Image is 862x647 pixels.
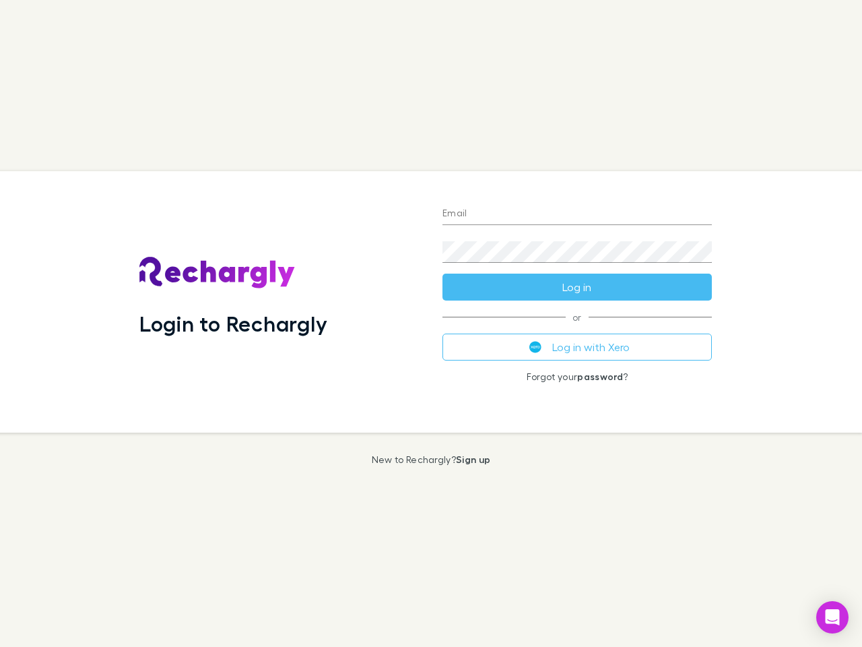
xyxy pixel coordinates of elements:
button: Log in [442,274,712,301]
div: Open Intercom Messenger [816,601,849,634]
img: Xero's logo [529,341,541,353]
img: Rechargly's Logo [139,257,296,289]
a: Sign up [456,454,490,465]
button: Log in with Xero [442,334,712,361]
p: New to Rechargly? [372,454,491,465]
h1: Login to Rechargly [139,311,327,336]
a: password [577,371,623,382]
p: Forgot your ? [442,371,712,382]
